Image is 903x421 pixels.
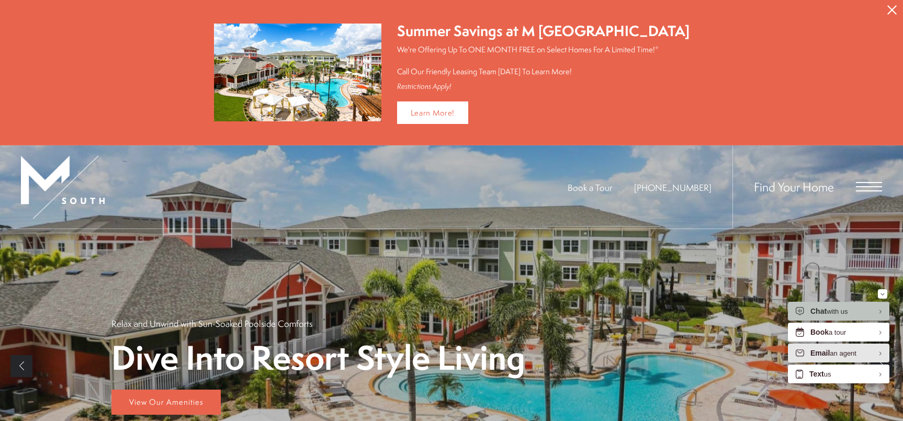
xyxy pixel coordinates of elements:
[214,24,381,121] img: Summer Savings at M South Apartments
[397,101,469,124] a: Learn More!
[397,21,690,41] div: Summer Savings at M [GEOGRAPHIC_DATA]
[397,82,690,91] div: Restrictions Apply!
[10,355,32,377] a: Previous
[111,340,525,376] p: Dive Into Resort Style Living
[568,181,612,194] a: Book a Tour
[21,156,105,219] img: MSouth
[397,44,690,77] p: We're Offering Up To ONE MONTH FREE on Select Homes For A Limited Time!* Call Our Friendly Leasin...
[111,317,312,329] p: Relax and Unwind with Sun-Soaked Poolside Comforts
[129,396,204,407] span: View Our Amenities
[754,178,834,195] a: Find Your Home
[634,181,712,194] span: [PHONE_NUMBER]
[634,181,712,194] a: Call Us at 813-570-8014
[111,390,221,415] a: View Our Amenities
[856,182,882,191] button: Open Menu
